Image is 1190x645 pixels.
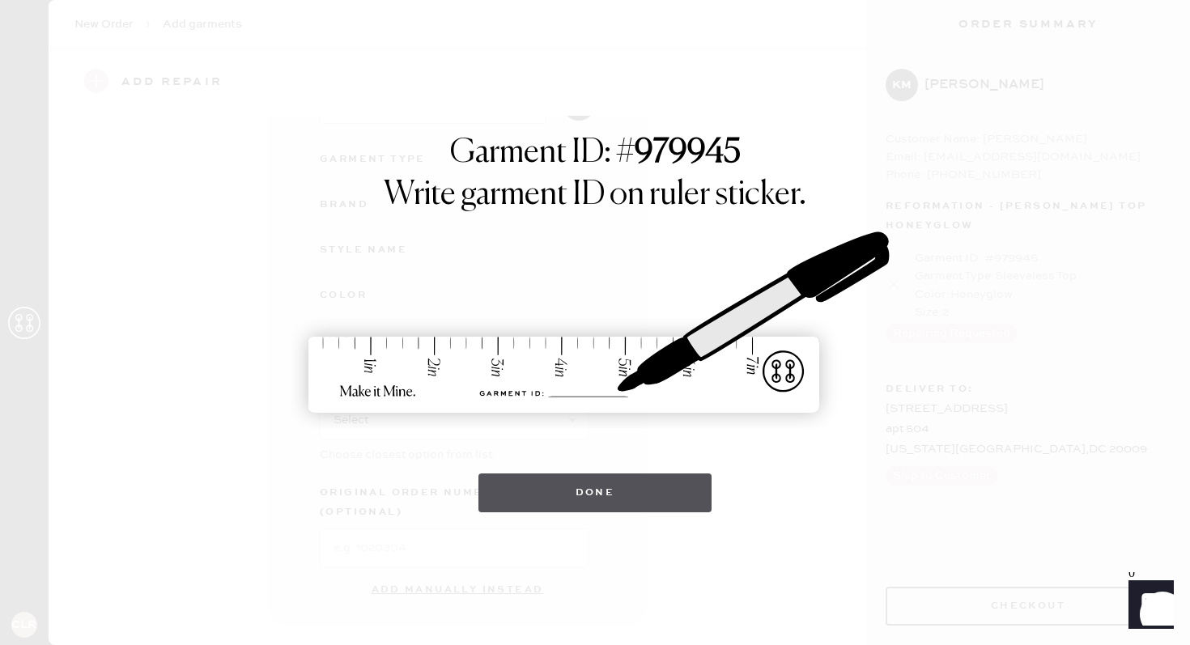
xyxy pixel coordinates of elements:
button: Done [478,473,712,512]
strong: 979945 [635,137,741,169]
iframe: Front Chat [1113,572,1183,642]
img: ruler-sticker-sharpie.svg [291,190,899,457]
h1: Garment ID: # [450,134,741,176]
h1: Write garment ID on ruler sticker. [384,176,806,214]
